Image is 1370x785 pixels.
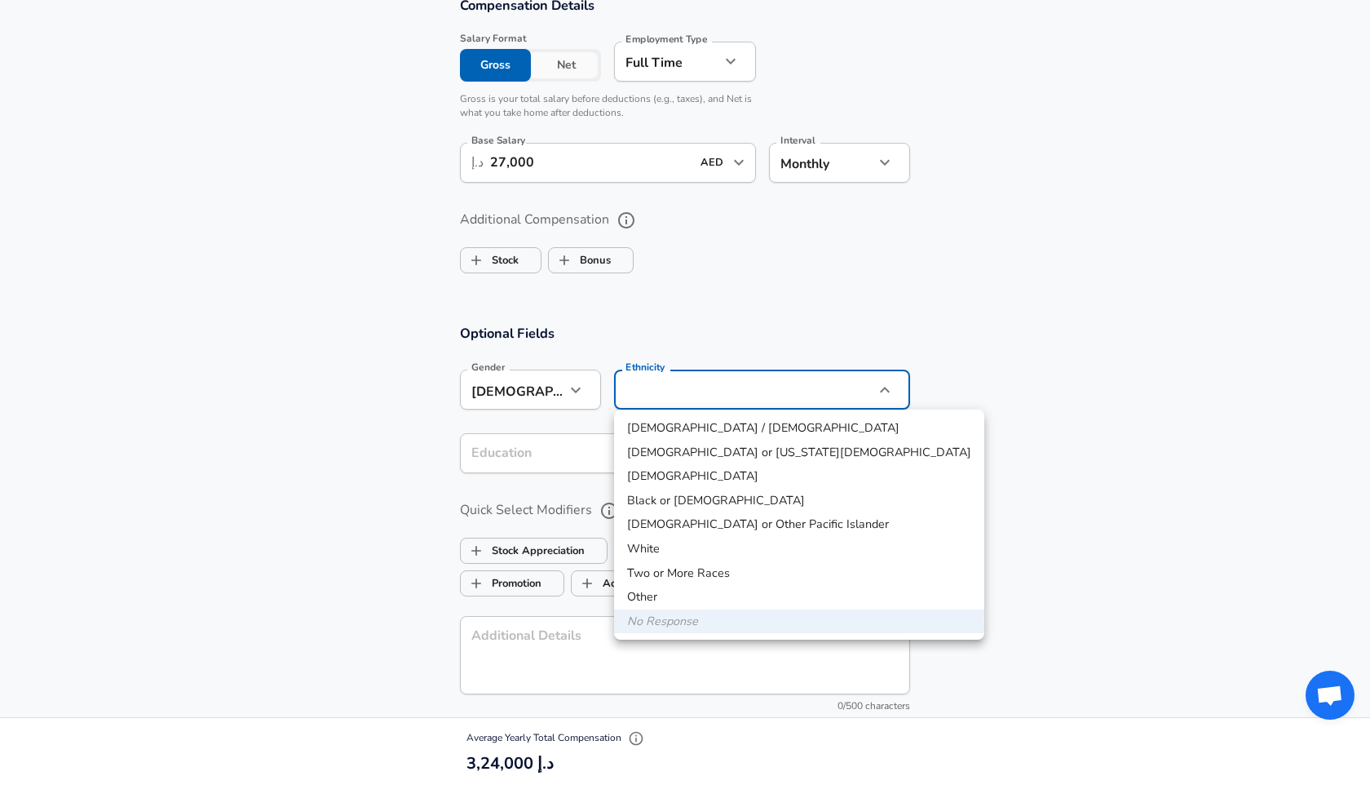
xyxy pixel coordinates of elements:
li: Other [614,585,984,610]
li: [DEMOGRAPHIC_DATA] [614,464,984,489]
div: Open chat [1306,671,1355,720]
li: White [614,537,984,561]
li: [DEMOGRAPHIC_DATA] or Other Pacific Islander [614,512,984,537]
li: Black or [DEMOGRAPHIC_DATA] [614,489,984,513]
li: [DEMOGRAPHIC_DATA] or [US_STATE][DEMOGRAPHIC_DATA] [614,441,984,465]
li: [DEMOGRAPHIC_DATA] / [DEMOGRAPHIC_DATA] [614,416,984,441]
li: Two or More Races [614,561,984,586]
li: No Response [614,610,984,634]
